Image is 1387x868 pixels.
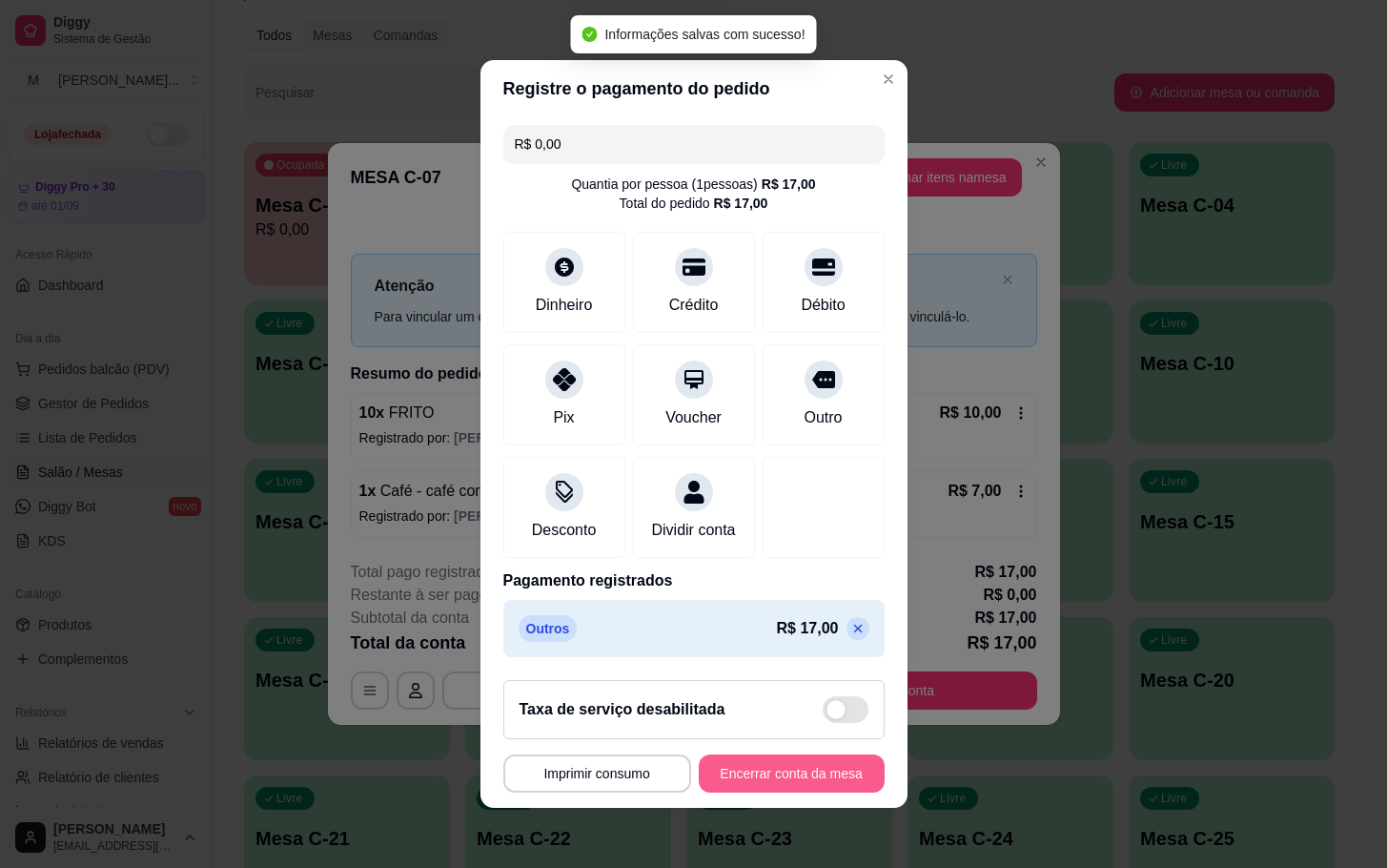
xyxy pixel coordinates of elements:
div: Débito [801,294,845,317]
input: Ex.: hambúrguer de cordeiro [515,125,873,163]
button: Encerrar conta da mesa [699,754,885,793]
span: check-circle [581,27,597,42]
button: Imprimir consumo [503,754,691,793]
p: Pagamento registrados [503,569,885,592]
div: Total do pedido [620,194,768,213]
p: R$ 17,00 [777,617,839,640]
div: Voucher [665,406,722,429]
div: Dividir conta [651,519,735,542]
span: Informações salvas com sucesso! [604,27,805,42]
div: Pix [553,406,574,429]
p: Outros [519,615,578,642]
button: Close [873,64,904,94]
h2: Taxa de serviço desabilitada [520,698,725,721]
div: Quantia por pessoa ( 1 pessoas) [571,175,815,194]
div: Outro [804,406,842,429]
div: R$ 17,00 [714,194,768,213]
div: Desconto [532,519,597,542]
div: R$ 17,00 [762,175,816,194]
header: Registre o pagamento do pedido [480,60,908,117]
div: Crédito [669,294,719,317]
div: Dinheiro [536,294,593,317]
